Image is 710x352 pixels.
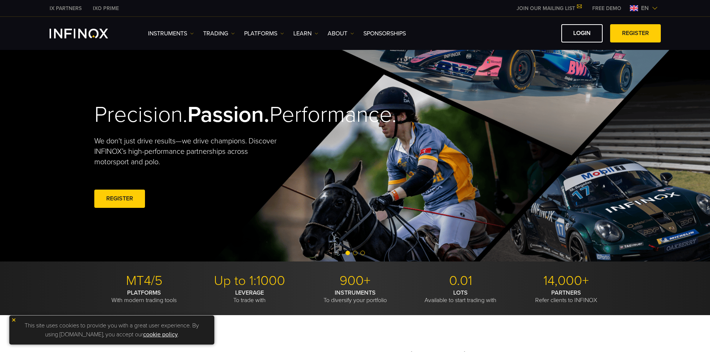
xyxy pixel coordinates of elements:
[94,289,194,304] p: With modern trading tools
[87,4,124,12] a: INFINOX
[411,273,511,289] p: 0.01
[127,289,161,296] strong: PLATFORMS
[200,273,300,289] p: Up to 1:1000
[353,251,357,255] span: Go to slide 2
[235,289,264,296] strong: LEVERAGE
[360,251,365,255] span: Go to slide 3
[328,29,354,38] a: ABOUT
[453,289,468,296] strong: LOTS
[363,29,406,38] a: SPONSORSHIPS
[561,24,603,42] a: LOGIN
[203,29,235,38] a: TRADING
[148,29,194,38] a: Instruments
[200,289,300,304] p: To trade with
[610,24,661,42] a: REGISTER
[516,273,616,289] p: 14,000+
[187,101,269,128] strong: Passion.
[511,5,587,12] a: JOIN OUR MAILING LIST
[44,4,87,12] a: INFINOX
[13,319,211,341] p: This site uses cookies to provide you with a great user experience. By using [DOMAIN_NAME], you a...
[305,289,405,304] p: To diversify your portfolio
[335,289,376,296] strong: INSTRUMENTS
[587,4,627,12] a: INFINOX MENU
[11,317,16,323] img: yellow close icon
[411,289,511,304] p: Available to start trading with
[50,29,126,38] a: INFINOX Logo
[143,331,178,338] a: cookie policy
[94,136,282,167] p: We don't just drive results—we drive champions. Discover INFINOX’s high-performance partnerships ...
[94,190,145,208] a: REGISTER
[516,289,616,304] p: Refer clients to INFINOX
[305,273,405,289] p: 900+
[94,101,329,129] h2: Precision. Performance.
[345,251,350,255] span: Go to slide 1
[551,289,581,296] strong: PARTNERS
[293,29,318,38] a: Learn
[638,4,652,13] span: en
[94,273,194,289] p: MT4/5
[244,29,284,38] a: PLATFORMS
